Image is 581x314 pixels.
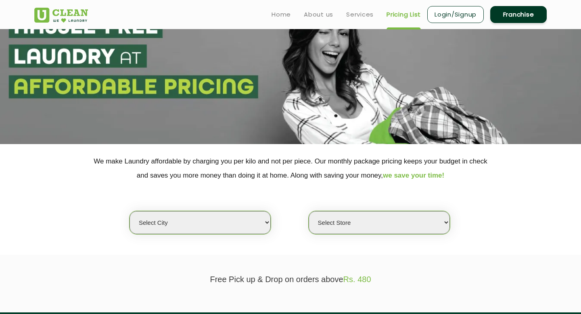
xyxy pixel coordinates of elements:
a: Pricing List [387,10,421,19]
p: Free Pick up & Drop on orders above [34,275,547,284]
a: About us [304,10,333,19]
span: we save your time! [383,172,444,179]
img: UClean Laundry and Dry Cleaning [34,8,88,23]
a: Services [346,10,374,19]
a: Home [272,10,291,19]
p: We make Laundry affordable by charging you per kilo and not per piece. Our monthly package pricin... [34,154,547,182]
a: Franchise [490,6,547,23]
span: Rs. 480 [343,275,371,284]
a: Login/Signup [427,6,484,23]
